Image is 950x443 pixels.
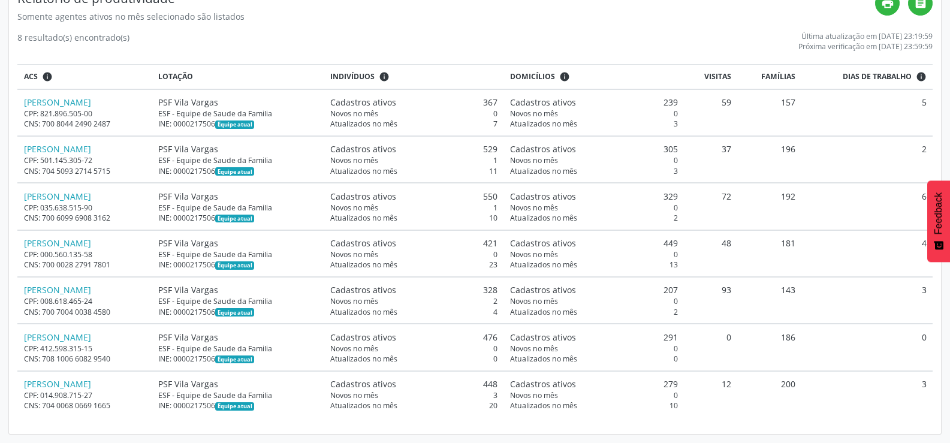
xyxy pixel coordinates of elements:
span: Atualizados no mês [510,354,577,364]
div: PSF Vila Vargas [158,237,318,249]
span: Cadastros ativos [510,190,576,203]
span: Cadastros ativos [510,237,576,249]
div: 476 [330,331,498,343]
span: Feedback [933,192,944,234]
div: 329 [510,190,678,203]
div: 291 [510,331,678,343]
span: Esta é a equipe atual deste Agente [215,308,254,317]
span: Novos no mês [330,109,378,119]
td: 2 [801,136,933,183]
div: ESF - Equipe de Saude da Familia [158,343,318,354]
td: 59 [684,89,738,136]
div: 305 [510,143,678,155]
div: 0 [510,296,678,306]
td: 0 [684,324,738,370]
div: ESF - Equipe de Saude da Familia [158,249,318,260]
span: Atualizados no mês [510,260,577,270]
div: 529 [330,143,498,155]
td: 12 [684,371,738,417]
div: CNS: 704 5093 2714 5715 [24,166,146,176]
i: <div class="text-left"> <div> <strong>Cadastros ativos:</strong> Cadastros que estão vinculados a... [379,71,390,82]
div: ESF - Equipe de Saude da Familia [158,390,318,400]
th: Lotação [152,65,324,89]
i: Dias em que o(a) ACS fez pelo menos uma visita, ou ficha de cadastro individual ou cadastro domic... [916,71,927,82]
span: Atualizados no mês [330,400,397,411]
div: INE: 0000217506 [158,400,318,411]
div: CNS: 704 0068 0669 1665 [24,400,146,411]
div: CNS: 700 6099 6908 3162 [24,213,146,223]
div: 2 [510,213,678,223]
div: 207 [510,284,678,296]
div: 328 [330,284,498,296]
td: 48 [684,230,738,277]
div: 448 [330,378,498,390]
a: [PERSON_NAME] [24,284,91,296]
button: Feedback - Mostrar pesquisa [927,180,950,262]
div: PSF Vila Vargas [158,331,318,343]
td: 37 [684,136,738,183]
div: CNS: 700 0028 2791 7801 [24,260,146,270]
span: Novos no mês [330,343,378,354]
span: Esta é a equipe atual deste Agente [215,355,254,364]
i: ACSs que estiveram vinculados a uma UBS neste período, mesmo sem produtividade. [42,71,53,82]
div: 3 [510,119,678,129]
span: Cadastros ativos [330,143,396,155]
span: Atualizados no mês [330,119,397,129]
div: Somente agentes ativos no mês selecionado são listados [17,10,875,23]
div: 0 [330,109,498,119]
span: Atualizados no mês [330,307,397,317]
div: ESF - Equipe de Saude da Familia [158,203,318,213]
div: 2 [510,307,678,317]
span: Domicílios [510,71,555,82]
div: CPF: 412.598.315-15 [24,343,146,354]
td: 143 [738,277,801,324]
td: 72 [684,183,738,230]
div: 10 [330,213,498,223]
a: [PERSON_NAME] [24,332,91,343]
div: INE: 0000217506 [158,307,318,317]
div: 279 [510,378,678,390]
a: [PERSON_NAME] [24,97,91,108]
span: ACS [24,71,38,82]
div: 11 [330,166,498,176]
th: Famílias [738,65,801,89]
span: Novos no mês [330,296,378,306]
div: INE: 0000217506 [158,119,318,129]
div: CPF: 035.638.515-90 [24,203,146,213]
div: 421 [330,237,498,249]
div: PSF Vila Vargas [158,378,318,390]
span: Indivíduos [330,71,375,82]
td: 192 [738,183,801,230]
a: [PERSON_NAME] [24,237,91,249]
div: 550 [330,190,498,203]
div: 449 [510,237,678,249]
span: Atualizados no mês [510,400,577,411]
td: 157 [738,89,801,136]
td: 200 [738,371,801,417]
span: Esta é a equipe atual deste Agente [215,261,254,270]
div: INE: 0000217506 [158,260,318,270]
div: 13 [510,260,678,270]
div: 0 [330,343,498,354]
span: Atualizados no mês [510,119,577,129]
span: Atualizados no mês [330,213,397,223]
div: CPF: 821.896.505-00 [24,109,146,119]
div: INE: 0000217506 [158,213,318,223]
div: 2 [330,296,498,306]
div: ESF - Equipe de Saude da Familia [158,109,318,119]
div: 0 [510,249,678,260]
div: CNS: 700 8044 2490 2487 [24,119,146,129]
div: PSF Vila Vargas [158,190,318,203]
span: Cadastros ativos [510,284,576,296]
span: Novos no mês [510,249,558,260]
span: Novos no mês [510,155,558,165]
span: Esta é a equipe atual deste Agente [215,120,254,129]
span: Cadastros ativos [510,378,576,390]
div: 0 [510,390,678,400]
div: 0 [330,354,498,364]
span: Atualizados no mês [330,260,397,270]
span: Esta é a equipe atual deste Agente [215,167,254,176]
span: Novos no mês [510,296,558,306]
div: 7 [330,119,498,129]
td: 3 [801,277,933,324]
